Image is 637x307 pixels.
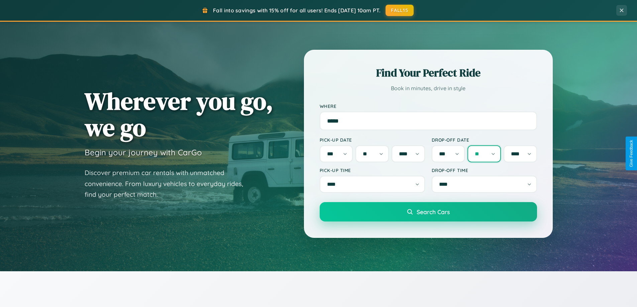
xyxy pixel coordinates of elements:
label: Drop-off Time [432,167,537,173]
div: Give Feedback [629,140,634,167]
label: Where [320,103,537,109]
button: Search Cars [320,202,537,221]
h3: Begin your journey with CarGo [85,147,202,157]
p: Discover premium car rentals with unmatched convenience. From luxury vehicles to everyday rides, ... [85,167,252,200]
h1: Wherever you go, we go [85,88,273,141]
p: Book in minutes, drive in style [320,84,537,93]
button: FALL15 [386,5,414,16]
h2: Find Your Perfect Ride [320,65,537,80]
label: Pick-up Date [320,137,425,143]
label: Pick-up Time [320,167,425,173]
span: Search Cars [417,208,450,215]
label: Drop-off Date [432,137,537,143]
span: Fall into savings with 15% off for all users! Ends [DATE] 10am PT. [213,7,381,14]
